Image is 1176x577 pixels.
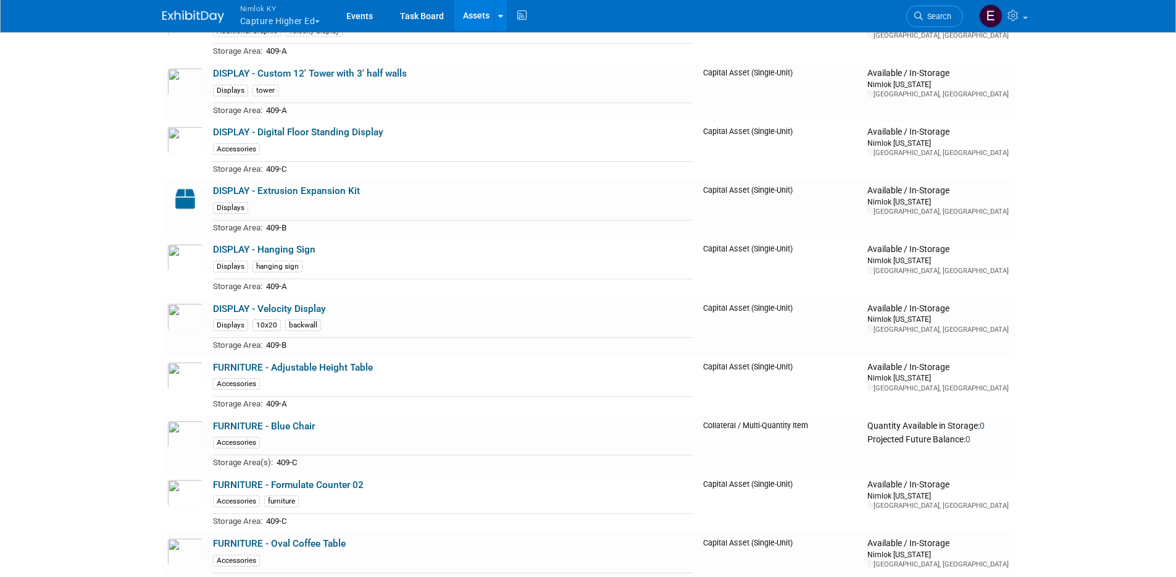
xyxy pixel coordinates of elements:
div: Available / In-Storage [867,303,1009,314]
div: [GEOGRAPHIC_DATA], [GEOGRAPHIC_DATA] [867,501,1009,510]
div: [GEOGRAPHIC_DATA], [GEOGRAPHIC_DATA] [867,31,1009,40]
div: Available / In-Storage [867,362,1009,373]
td: 409-A [262,44,694,58]
td: 409-A [262,279,694,293]
span: Storage Area: [213,399,262,408]
a: FURNITURE - Adjustable Height Table [213,362,373,373]
div: Nimlok [US_STATE] [867,549,1009,560]
img: Capital-Asset-Icon-2.png [167,185,203,213]
a: FURNITURE - Blue Chair [213,421,315,432]
span: 0 [980,421,985,431]
div: Accessories [213,143,260,155]
div: [GEOGRAPHIC_DATA], [GEOGRAPHIC_DATA] [867,148,1009,158]
span: 0 [965,434,970,444]
td: Capital Asset (Single-Unit) [698,357,862,416]
span: Storage Area: [213,516,262,526]
td: Capital Asset (Single-Unit) [698,122,862,180]
div: Displays [213,319,248,331]
td: 409-C [262,514,694,528]
div: Displays [213,261,248,272]
td: 409-B [262,338,694,352]
div: [GEOGRAPHIC_DATA], [GEOGRAPHIC_DATA] [867,384,1009,393]
td: 409-A [262,103,694,117]
span: Storage Area: [213,106,262,115]
div: Nimlok [US_STATE] [867,138,1009,148]
td: Capital Asset (Single-Unit) [698,180,862,239]
div: Available / In-Storage [867,185,1009,196]
div: Projected Future Balance: [867,432,1009,445]
div: furniture [264,495,299,507]
div: [GEOGRAPHIC_DATA], [GEOGRAPHIC_DATA] [867,266,1009,276]
div: Nimlok [US_STATE] [867,255,1009,266]
td: Capital Asset (Single-Unit) [698,63,862,122]
a: DISPLAY - Custom 12' Tower with 3' half walls [213,68,407,79]
td: 409-C [273,455,694,470]
td: 409-C [262,161,694,175]
span: Storage Area: [213,282,262,291]
span: Storage Area: [213,46,262,56]
td: Capital Asset (Single-Unit) [698,298,862,357]
span: Search [923,12,951,21]
div: Nimlok [US_STATE] [867,373,1009,383]
a: FURNITURE - Formulate Counter 02 [213,479,364,491]
td: Capital Asset (Single-Unit) [698,239,862,298]
div: [GEOGRAPHIC_DATA], [GEOGRAPHIC_DATA] [867,90,1009,99]
div: 10x20 [252,319,281,331]
span: Storage Area: [213,223,262,232]
div: Available / In-Storage [867,479,1009,491]
div: tower [252,85,278,96]
div: Available / In-Storage [867,538,1009,549]
div: Accessories [213,437,260,449]
td: Capital Asset (Single-Unit) [698,474,862,533]
div: Nimlok [US_STATE] [867,79,1009,90]
a: Search [906,6,963,27]
td: 409-B [262,220,694,234]
div: Nimlok [US_STATE] [867,491,1009,501]
a: DISPLAY - Extrusion Expansion Kit [213,185,360,196]
span: Storage Area: [213,164,262,174]
a: DISPLAY - Digital Floor Standing Display [213,127,383,138]
img: Elizabeth Griffin [979,4,1003,28]
div: hanging sign [252,261,302,272]
span: Storage Area: [213,340,262,350]
div: Displays [213,202,248,214]
div: Nimlok [US_STATE] [867,196,1009,207]
img: ExhibitDay [162,11,224,23]
span: Storage Area(s): [213,458,273,467]
td: Capital Asset (Single-Unit) [698,4,862,63]
div: Nimlok [US_STATE] [867,314,1009,324]
div: Available / In-Storage [867,244,1009,255]
div: Accessories [213,378,260,390]
div: Quantity Available in Storage: [867,421,1009,432]
div: [GEOGRAPHIC_DATA], [GEOGRAPHIC_DATA] [867,560,1009,569]
td: 409-A [262,397,694,411]
div: Accessories [213,555,260,566]
div: Accessories [213,495,260,507]
div: backwall [285,319,321,331]
div: Available / In-Storage [867,68,1009,79]
a: FURNITURE - Oval Coffee Table [213,538,346,549]
div: Displays [213,85,248,96]
a: DISPLAY - Hanging Sign [213,244,315,255]
div: Available / In-Storage [867,127,1009,138]
div: [GEOGRAPHIC_DATA], [GEOGRAPHIC_DATA] [867,325,1009,334]
a: DISPLAY - Velocity Display [213,303,326,314]
div: [GEOGRAPHIC_DATA], [GEOGRAPHIC_DATA] [867,207,1009,216]
td: Collateral / Multi-Quantity Item [698,416,862,474]
span: Nimlok KY [240,2,320,15]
